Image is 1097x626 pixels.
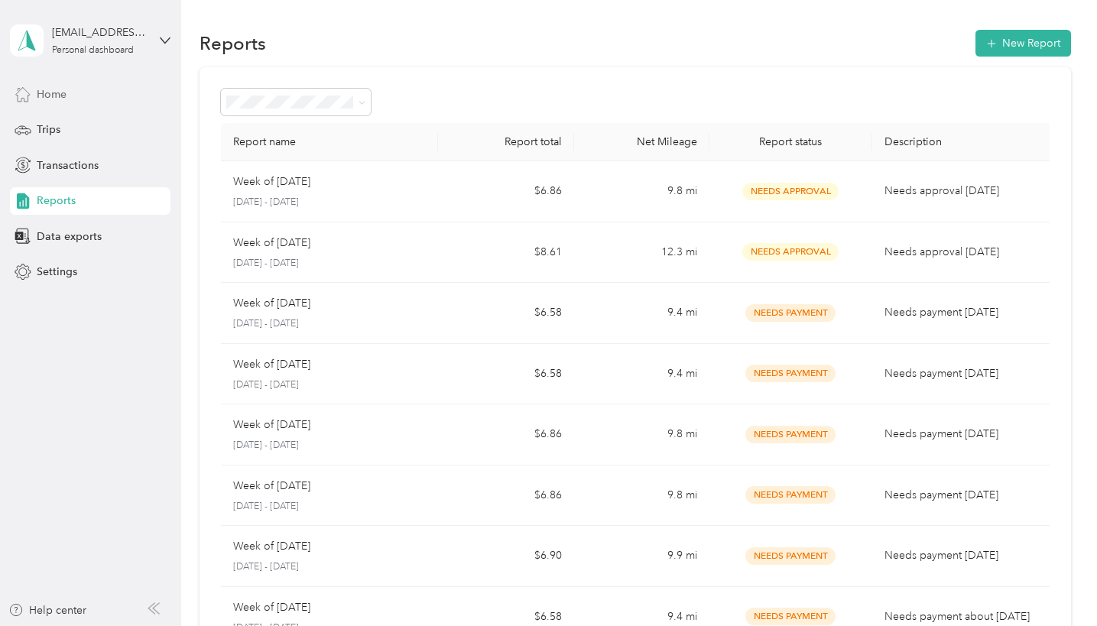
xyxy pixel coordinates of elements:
[37,229,102,245] span: Data exports
[872,123,1053,161] th: Description
[884,183,1041,199] p: Needs approval [DATE]
[975,30,1071,57] button: New Report
[884,608,1041,625] p: Needs payment about [DATE]
[233,560,426,574] p: [DATE] - [DATE]
[233,599,310,616] p: Week of [DATE]
[745,365,836,382] span: Needs Payment
[574,404,709,465] td: 9.8 mi
[884,365,1041,382] p: Needs payment [DATE]
[438,123,573,161] th: Report total
[884,547,1041,564] p: Needs payment [DATE]
[233,538,310,555] p: Week of [DATE]
[37,264,77,280] span: Settings
[37,157,99,174] span: Transactions
[574,344,709,405] td: 9.4 mi
[233,257,426,271] p: [DATE] - [DATE]
[200,35,266,51] h1: Reports
[574,123,709,161] th: Net Mileage
[745,547,836,565] span: Needs Payment
[742,183,839,200] span: Needs Approval
[745,426,836,443] span: Needs Payment
[37,193,76,209] span: Reports
[52,24,148,41] div: [EMAIL_ADDRESS][DOMAIN_NAME]
[574,465,709,527] td: 9.8 mi
[37,86,67,102] span: Home
[438,161,573,222] td: $6.86
[438,404,573,465] td: $6.86
[438,222,573,284] td: $8.61
[574,526,709,587] td: 9.9 mi
[745,486,836,504] span: Needs Payment
[574,283,709,344] td: 9.4 mi
[233,356,310,373] p: Week of [DATE]
[884,487,1041,504] p: Needs payment [DATE]
[233,295,310,312] p: Week of [DATE]
[233,235,310,251] p: Week of [DATE]
[722,135,860,148] div: Report status
[233,174,310,190] p: Week of [DATE]
[438,344,573,405] td: $6.58
[233,478,310,495] p: Week of [DATE]
[884,304,1041,321] p: Needs payment [DATE]
[37,122,60,138] span: Trips
[221,123,438,161] th: Report name
[574,222,709,284] td: 12.3 mi
[742,243,839,261] span: Needs Approval
[438,283,573,344] td: $6.58
[745,304,836,322] span: Needs Payment
[52,46,134,55] div: Personal dashboard
[233,500,426,514] p: [DATE] - [DATE]
[438,526,573,587] td: $6.90
[233,317,426,331] p: [DATE] - [DATE]
[745,608,836,625] span: Needs Payment
[233,196,426,209] p: [DATE] - [DATE]
[574,161,709,222] td: 9.8 mi
[8,602,86,618] button: Help center
[233,378,426,392] p: [DATE] - [DATE]
[884,244,1041,261] p: Needs approval [DATE]
[1011,540,1097,626] iframe: Everlance-gr Chat Button Frame
[438,465,573,527] td: $6.86
[233,417,310,433] p: Week of [DATE]
[884,426,1041,443] p: Needs payment [DATE]
[233,439,426,452] p: [DATE] - [DATE]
